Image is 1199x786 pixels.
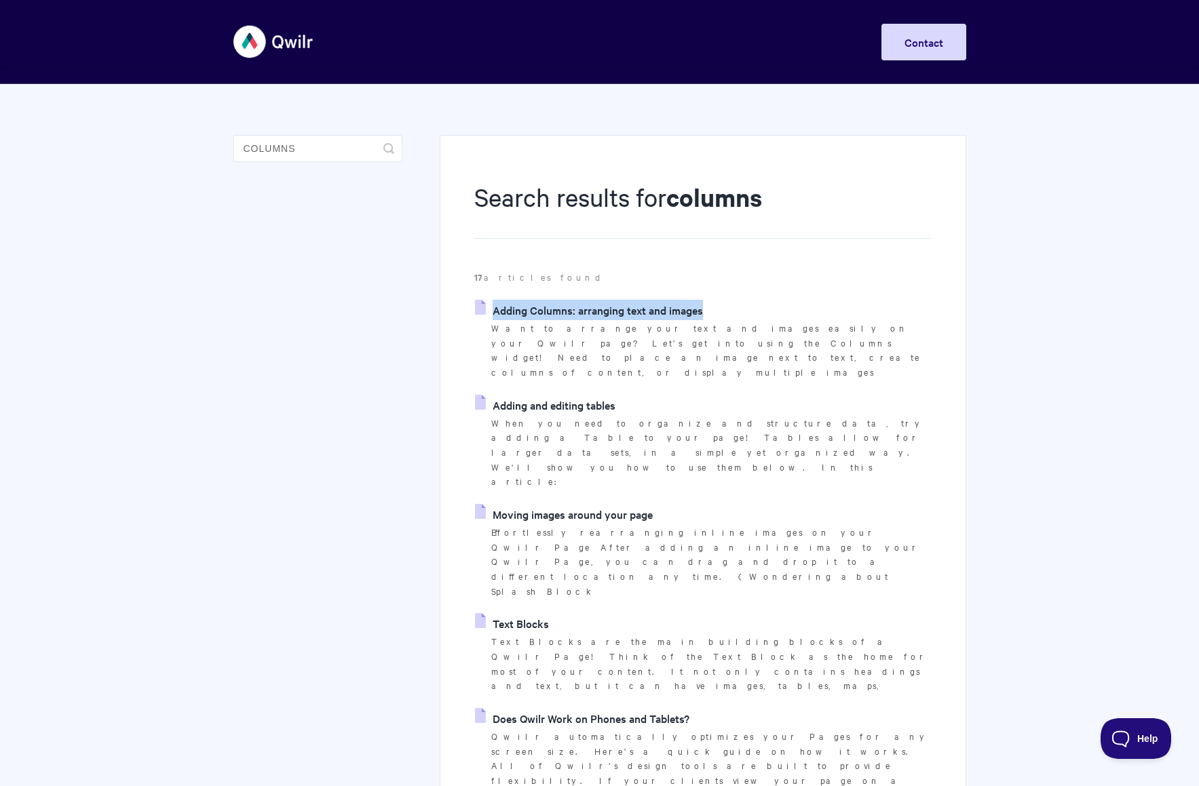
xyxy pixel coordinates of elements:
a: Adding and editing tables [475,395,615,415]
h1: Search results for [474,180,931,239]
strong: 17 [474,271,484,283]
a: Does Qwilr Work on Phones and Tablets? [475,708,689,728]
img: Qwilr Help Center [233,16,314,67]
a: Adding Columns: arranging text and images [475,300,703,320]
a: Text Blocks [475,613,549,633]
strong: columns [666,180,762,214]
iframe: Toggle Customer Support [1101,718,1172,759]
p: Want to arrange your text and images easily on your Qwilr page? Let's get into using the Columns ... [491,321,931,380]
a: Moving images around your page [475,504,653,524]
p: articles found [474,270,931,285]
p: Effortlessly rearranging inline images on your Qwilr Page After adding an inline image to your Qw... [491,525,931,599]
input: Search [233,135,402,162]
a: Contact [881,24,966,60]
p: When you need to organize and structure data, try adding a Table to your page! Tables allow for l... [491,416,931,490]
p: Text Blocks are the main building blocks of a Qwilr Page! Think of the Text Block as the home for... [491,634,931,693]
